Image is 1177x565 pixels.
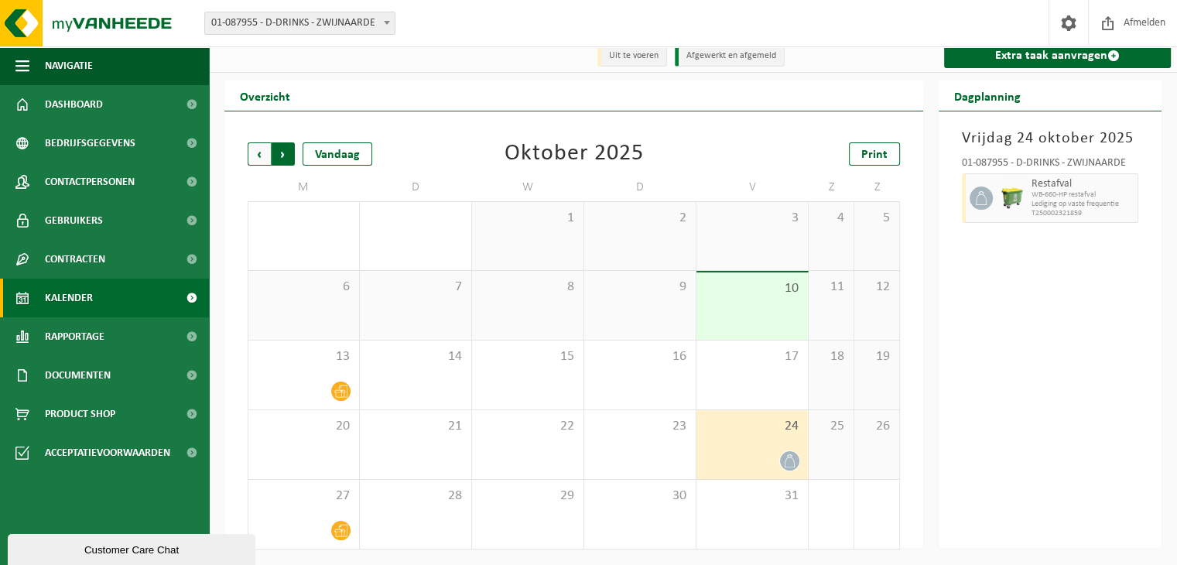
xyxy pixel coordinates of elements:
a: Print [849,142,900,166]
span: 3 [704,210,800,227]
span: 16 [592,348,688,365]
h2: Overzicht [224,80,306,111]
td: W [472,173,584,201]
td: Z [854,173,900,201]
span: 31 [704,488,800,505]
span: 20 [256,418,351,435]
span: 01-087955 - D-DRINKS - ZWIJNAARDE [204,12,395,35]
li: Afgewerkt en afgemeld [675,46,785,67]
div: Vandaag [303,142,372,166]
span: 27 [256,488,351,505]
span: 12 [862,279,891,296]
div: 01-087955 - D-DRINKS - ZWIJNAARDE [962,158,1138,173]
span: 23 [592,418,688,435]
span: 17 [704,348,800,365]
span: Gebruikers [45,201,103,240]
span: 19 [862,348,891,365]
span: Contracten [45,240,105,279]
span: 22 [480,418,576,435]
span: 2 [592,210,688,227]
div: Oktober 2025 [505,142,644,166]
span: 29 [480,488,576,505]
span: 18 [816,348,846,365]
span: 10 [704,280,800,297]
span: 13 [256,348,351,365]
span: 6 [256,279,351,296]
span: Volgende [272,142,295,166]
h3: Vrijdag 24 oktober 2025 [962,127,1138,150]
span: 14 [368,348,464,365]
span: Rapportage [45,317,104,356]
span: WB-660-HP restafval [1032,190,1134,200]
span: Acceptatievoorwaarden [45,433,170,472]
td: Z [809,173,854,201]
img: WB-0660-HPE-GN-51 [1001,187,1024,210]
span: Vorige [248,142,271,166]
span: Documenten [45,356,111,395]
span: 26 [862,418,891,435]
span: 25 [816,418,846,435]
td: V [696,173,809,201]
span: 15 [480,348,576,365]
span: 24 [704,418,800,435]
span: 8 [480,279,576,296]
h2: Dagplanning [939,80,1036,111]
a: Extra taak aanvragen [944,43,1171,68]
span: 5 [862,210,891,227]
span: 30 [592,488,688,505]
span: Lediging op vaste frequentie [1032,200,1134,209]
span: T250002321859 [1032,209,1134,218]
span: Bedrijfsgegevens [45,124,135,163]
li: Uit te voeren [597,46,667,67]
td: D [584,173,696,201]
span: 9 [592,279,688,296]
span: 7 [368,279,464,296]
span: Kalender [45,279,93,317]
span: 28 [368,488,464,505]
td: M [248,173,360,201]
span: Navigatie [45,46,93,85]
span: 11 [816,279,846,296]
span: 4 [816,210,846,227]
span: Product Shop [45,395,115,433]
span: Restafval [1032,178,1134,190]
span: Print [861,149,888,161]
span: 21 [368,418,464,435]
span: 01-087955 - D-DRINKS - ZWIJNAARDE [205,12,395,34]
td: D [360,173,472,201]
span: 1 [480,210,576,227]
span: Dashboard [45,85,103,124]
span: Contactpersonen [45,163,135,201]
iframe: chat widget [8,531,258,565]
